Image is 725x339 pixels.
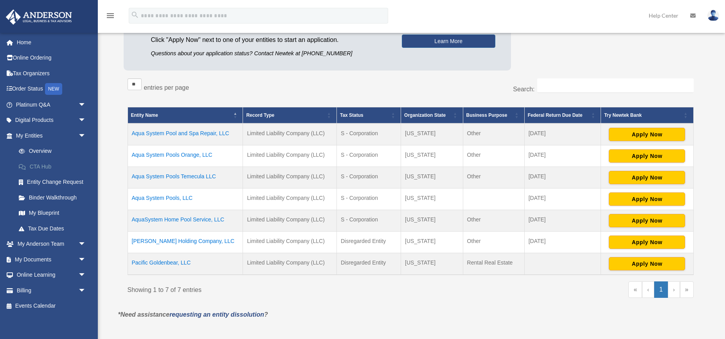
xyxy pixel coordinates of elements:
[609,214,685,227] button: Apply Now
[336,189,401,210] td: S - Corporation
[78,128,94,144] span: arrow_drop_down
[243,189,337,210] td: Limited Liability Company (LLC)
[78,267,94,283] span: arrow_drop_down
[78,236,94,252] span: arrow_drop_down
[5,283,98,298] a: Billingarrow_drop_down
[128,145,243,167] td: Aqua System Pools Orange, LLC
[528,112,583,118] span: Federal Return Due Date
[401,167,463,189] td: [US_STATE]
[336,107,401,124] th: Tax Status: Activate to sort
[243,123,337,145] td: Limited Liability Company (LLC)
[680,281,694,298] a: Last
[128,281,405,295] div: Showing 1 to 7 of 7 entries
[336,167,401,189] td: S - Corporation
[401,210,463,232] td: [US_STATE]
[11,190,98,205] a: Binder Walkthrough
[243,145,337,167] td: Limited Liability Company (LLC)
[463,253,524,275] td: Rental Real Estate
[524,189,601,210] td: [DATE]
[5,267,98,283] a: Online Learningarrow_drop_down
[5,50,98,66] a: Online Ordering
[524,107,601,124] th: Federal Return Due Date: Activate to sort
[4,9,74,25] img: Anderson Advisors Platinum Portal
[106,11,115,20] i: menu
[5,252,98,267] a: My Documentsarrow_drop_down
[336,123,401,145] td: S - Corporation
[524,167,601,189] td: [DATE]
[336,145,401,167] td: S - Corporation
[463,210,524,232] td: Other
[78,283,94,299] span: arrow_drop_down
[128,210,243,232] td: AquaSystem Home Pool Service, LLC
[609,236,685,249] button: Apply Now
[131,11,139,19] i: search
[106,14,115,20] a: menu
[707,10,719,21] img: User Pic
[336,253,401,275] td: Disregarded Entity
[402,34,495,48] a: Learn More
[243,210,337,232] td: Limited Liability Company (LLC)
[524,210,601,232] td: [DATE]
[243,167,337,189] td: Limited Liability Company (LLC)
[11,159,98,174] a: CTA Hub
[463,123,524,145] td: Other
[151,49,390,58] p: Questions about your application status? Contact Newtek at [PHONE_NUMBER]
[246,112,274,118] span: Record Type
[118,311,268,318] em: *Need assistance ?
[144,84,189,91] label: entries per page
[11,221,98,236] a: Tax Due Dates
[463,107,524,124] th: Business Purpose: Activate to sort
[128,253,243,275] td: Pacific Goldenbear, LLC
[128,232,243,253] td: [PERSON_NAME] Holding Company, LLC
[466,112,507,118] span: Business Purpose
[401,232,463,253] td: [US_STATE]
[11,174,98,190] a: Entity Change Request
[11,205,98,221] a: My Blueprint
[128,167,243,189] td: Aqua System Pools Temecula LLC
[5,97,98,112] a: Platinum Q&Aarrow_drop_down
[628,281,642,298] a: First
[340,112,363,118] span: Tax Status
[78,97,94,113] span: arrow_drop_down
[404,112,446,118] span: Organization State
[78,112,94,129] span: arrow_drop_down
[5,236,98,252] a: My Anderson Teamarrow_drop_down
[45,83,62,95] div: NEW
[401,253,463,275] td: [US_STATE]
[609,257,685,270] button: Apply Now
[243,253,337,275] td: Limited Liability Company (LLC)
[524,145,601,167] td: [DATE]
[5,298,98,314] a: Events Calendar
[5,34,98,50] a: Home
[609,128,685,141] button: Apply Now
[169,311,264,318] a: requesting an entity dissolution
[524,232,601,253] td: [DATE]
[524,123,601,145] td: [DATE]
[401,189,463,210] td: [US_STATE]
[463,232,524,253] td: Other
[128,123,243,145] td: Aqua System Pool and Spa Repair, LLC
[5,81,98,97] a: Order StatusNEW
[5,65,98,81] a: Tax Organizers
[11,143,94,159] a: Overview
[336,210,401,232] td: S - Corporation
[513,86,534,92] label: Search:
[654,281,668,298] a: 1
[128,189,243,210] td: Aqua System Pools, LLC
[609,171,685,184] button: Apply Now
[131,112,158,118] span: Entity Name
[601,107,693,124] th: Try Newtek Bank : Activate to sort
[401,107,463,124] th: Organization State: Activate to sort
[609,192,685,206] button: Apply Now
[336,232,401,253] td: Disregarded Entity
[128,107,243,124] th: Entity Name: Activate to invert sorting
[243,232,337,253] td: Limited Liability Company (LLC)
[151,34,390,45] p: Click "Apply Now" next to one of your entities to start an application.
[668,281,680,298] a: Next
[401,123,463,145] td: [US_STATE]
[609,149,685,163] button: Apply Now
[604,111,681,120] div: Try Newtek Bank
[243,107,337,124] th: Record Type: Activate to sort
[463,145,524,167] td: Other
